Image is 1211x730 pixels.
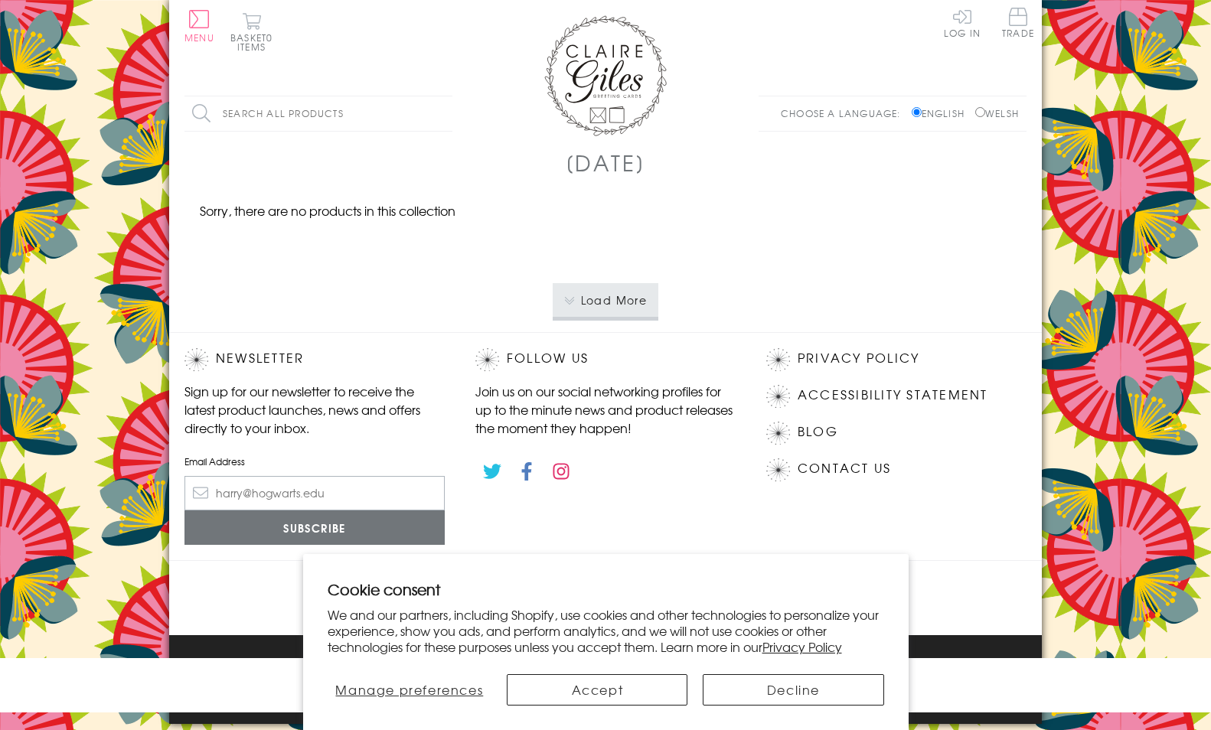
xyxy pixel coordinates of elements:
button: Manage preferences [327,674,491,706]
span: Menu [184,31,214,44]
button: Menu [184,10,214,42]
label: Email Address [184,455,445,468]
span: Trade [1002,8,1034,37]
p: Sorry, there are no products in this collection [184,201,471,220]
button: Basket0 items [230,12,273,51]
input: harry@hogwarts.edu [184,476,445,510]
span: 0 items [237,31,273,54]
a: Trade [1002,8,1034,41]
a: Accessibility Statement [798,385,988,406]
p: Sign up for our newsletter to receive the latest product launches, news and offers directly to yo... [184,382,445,437]
label: Welsh [975,106,1019,120]
h1: [DATE] [566,147,646,178]
a: Privacy Policy [762,637,842,656]
button: Load More [553,283,659,317]
input: Search all products [184,96,452,131]
h2: Cookie consent [328,578,884,600]
span: Manage preferences [335,680,483,699]
img: Claire Giles Greetings Cards [544,15,667,136]
input: Subscribe [184,510,445,545]
input: Search [437,96,452,131]
a: Contact Us [798,458,891,479]
h2: Follow Us [475,348,736,371]
label: English [912,106,972,120]
input: English [912,107,922,117]
p: Join us on our social networking profiles for up to the minute news and product releases the mome... [475,382,736,437]
a: Log In [944,8,981,37]
p: Choose a language: [781,106,909,120]
a: Privacy Policy [798,348,919,369]
h2: Newsletter [184,348,445,371]
button: Decline [703,674,883,706]
button: Accept [507,674,687,706]
p: We and our partners, including Shopify, use cookies and other technologies to personalize your ex... [328,607,884,654]
a: Blog [798,422,838,442]
input: Welsh [975,107,985,117]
